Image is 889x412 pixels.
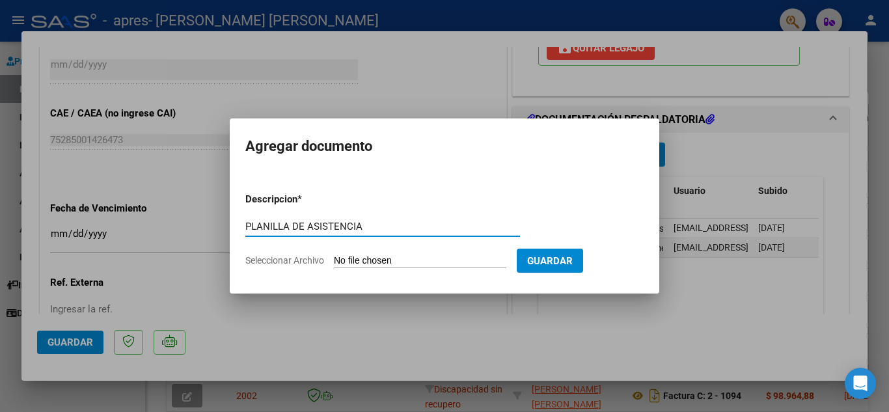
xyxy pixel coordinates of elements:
span: Seleccionar Archivo [245,255,324,266]
h2: Agregar documento [245,134,644,159]
div: Open Intercom Messenger [845,368,876,399]
span: Guardar [527,255,573,267]
button: Guardar [517,249,583,273]
p: Descripcion [245,192,365,207]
